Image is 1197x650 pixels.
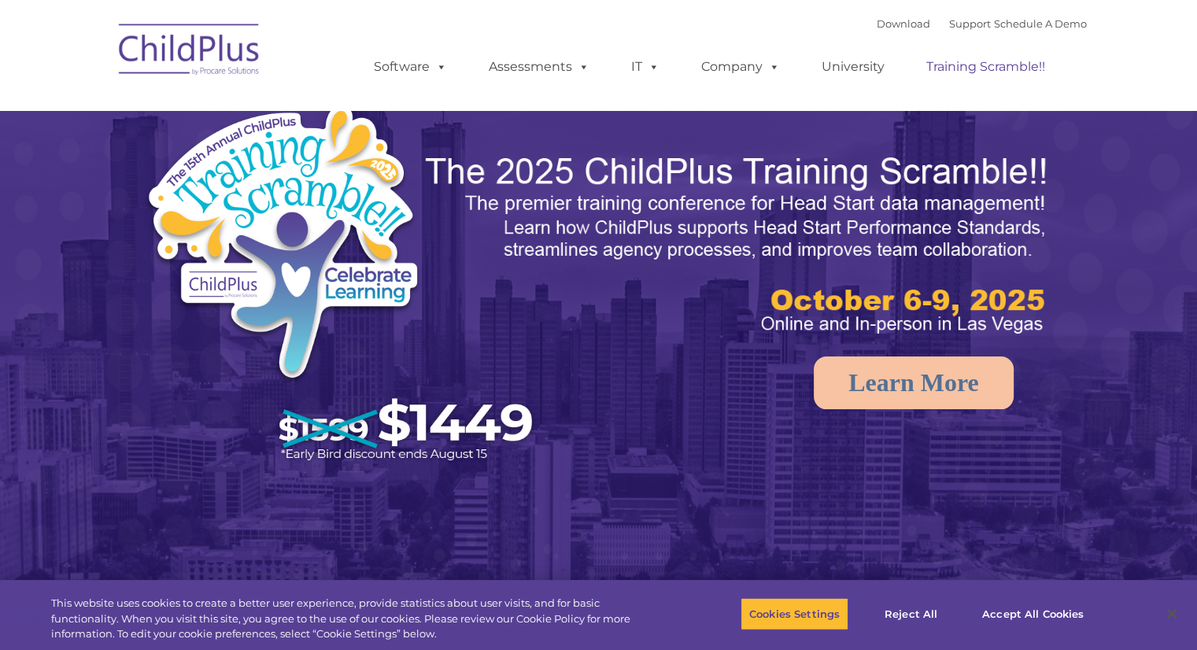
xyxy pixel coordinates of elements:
[219,104,267,116] span: Last name
[877,17,1087,30] font: |
[1155,596,1189,631] button: Close
[741,597,848,630] button: Cookies Settings
[814,356,1014,409] a: Learn More
[949,17,991,30] a: Support
[358,51,463,83] a: Software
[877,17,930,30] a: Download
[615,51,675,83] a: IT
[862,597,960,630] button: Reject All
[973,597,1092,630] button: Accept All Cookies
[911,51,1061,83] a: Training Scramble!!
[473,51,605,83] a: Assessments
[685,51,796,83] a: Company
[994,17,1087,30] a: Schedule A Demo
[111,13,268,91] img: ChildPlus by Procare Solutions
[51,596,659,642] div: This website uses cookies to create a better user experience, provide statistics about user visit...
[806,51,900,83] a: University
[219,168,286,180] span: Phone number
